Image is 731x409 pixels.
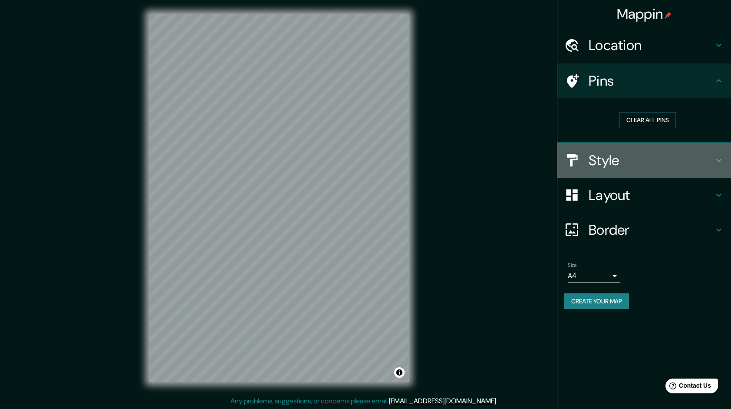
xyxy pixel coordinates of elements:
[149,14,409,382] canvas: Map
[497,396,499,406] div: .
[564,293,629,309] button: Create your map
[589,72,714,90] h4: Pins
[589,37,714,54] h4: Location
[557,63,731,98] div: Pins
[568,269,620,283] div: A4
[557,143,731,178] div: Style
[389,396,496,406] a: [EMAIL_ADDRESS][DOMAIN_NAME]
[557,28,731,63] div: Location
[499,396,501,406] div: .
[665,12,672,19] img: pin-icon.png
[589,186,714,204] h4: Layout
[568,261,577,269] label: Size
[619,112,676,128] button: Clear all pins
[557,178,731,213] div: Layout
[589,221,714,239] h4: Border
[589,152,714,169] h4: Style
[617,5,672,23] h4: Mappin
[654,375,721,399] iframe: Help widget launcher
[394,367,405,378] button: Toggle attribution
[230,396,497,406] p: Any problems, suggestions, or concerns please email .
[557,213,731,247] div: Border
